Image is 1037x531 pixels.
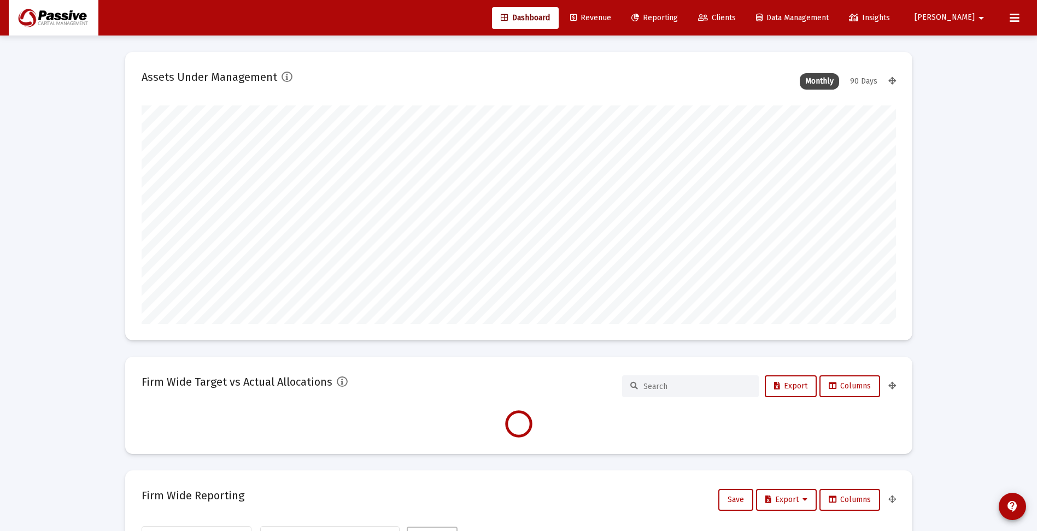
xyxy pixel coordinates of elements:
[765,495,807,504] span: Export
[756,489,817,511] button: Export
[17,7,90,29] img: Dashboard
[631,13,678,22] span: Reporting
[570,13,611,22] span: Revenue
[901,7,1001,28] button: [PERSON_NAME]
[561,7,620,29] a: Revenue
[689,7,745,29] a: Clients
[756,13,829,22] span: Data Management
[840,7,899,29] a: Insights
[800,73,839,90] div: Monthly
[623,7,687,29] a: Reporting
[1006,500,1019,513] mat-icon: contact_support
[819,375,880,397] button: Columns
[774,381,807,391] span: Export
[501,13,550,22] span: Dashboard
[747,7,837,29] a: Data Management
[829,381,871,391] span: Columns
[142,373,332,391] h2: Firm Wide Target vs Actual Allocations
[728,495,744,504] span: Save
[845,73,883,90] div: 90 Days
[698,13,736,22] span: Clients
[975,7,988,29] mat-icon: arrow_drop_down
[643,382,751,391] input: Search
[142,68,277,86] h2: Assets Under Management
[765,375,817,397] button: Export
[849,13,890,22] span: Insights
[718,489,753,511] button: Save
[829,495,871,504] span: Columns
[915,13,975,22] span: [PERSON_NAME]
[492,7,559,29] a: Dashboard
[819,489,880,511] button: Columns
[142,487,244,504] h2: Firm Wide Reporting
